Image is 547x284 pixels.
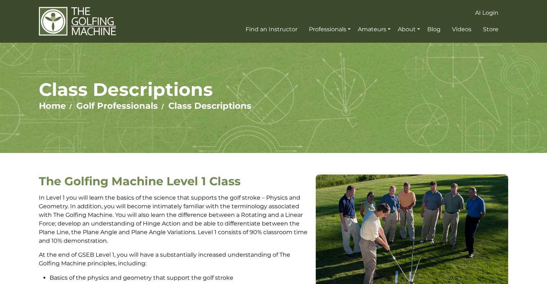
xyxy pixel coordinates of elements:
h2: The Golfing Machine Level 1 Class [39,174,310,188]
h1: Class Descriptions [39,79,508,101]
a: Amateurs [356,23,392,36]
span: Store [483,26,498,33]
p: At the end of GSEB Level 1, you will have a substantially increased understanding of The Golfing ... [39,251,310,268]
a: Videos [450,23,473,36]
p: In Level 1 you will learn the basics of the science that supports the golf stroke – Physics and G... [39,194,310,245]
a: Golf Professionals [76,101,158,111]
li: Basics of the physics and geometry that support the golf stroke [50,273,310,283]
a: About [396,23,422,36]
span: Videos [452,26,471,33]
a: Blog [425,23,442,36]
a: Home [39,101,66,111]
span: AI Login [475,9,498,16]
a: Professionals [307,23,352,36]
a: Class Descriptions [168,101,251,111]
span: Find an Instructor [246,26,297,33]
a: Store [481,23,500,36]
span: Blog [427,26,441,33]
a: Find an Instructor [244,23,299,36]
a: AI Login [473,6,500,19]
img: The Golfing Machine [39,6,116,36]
